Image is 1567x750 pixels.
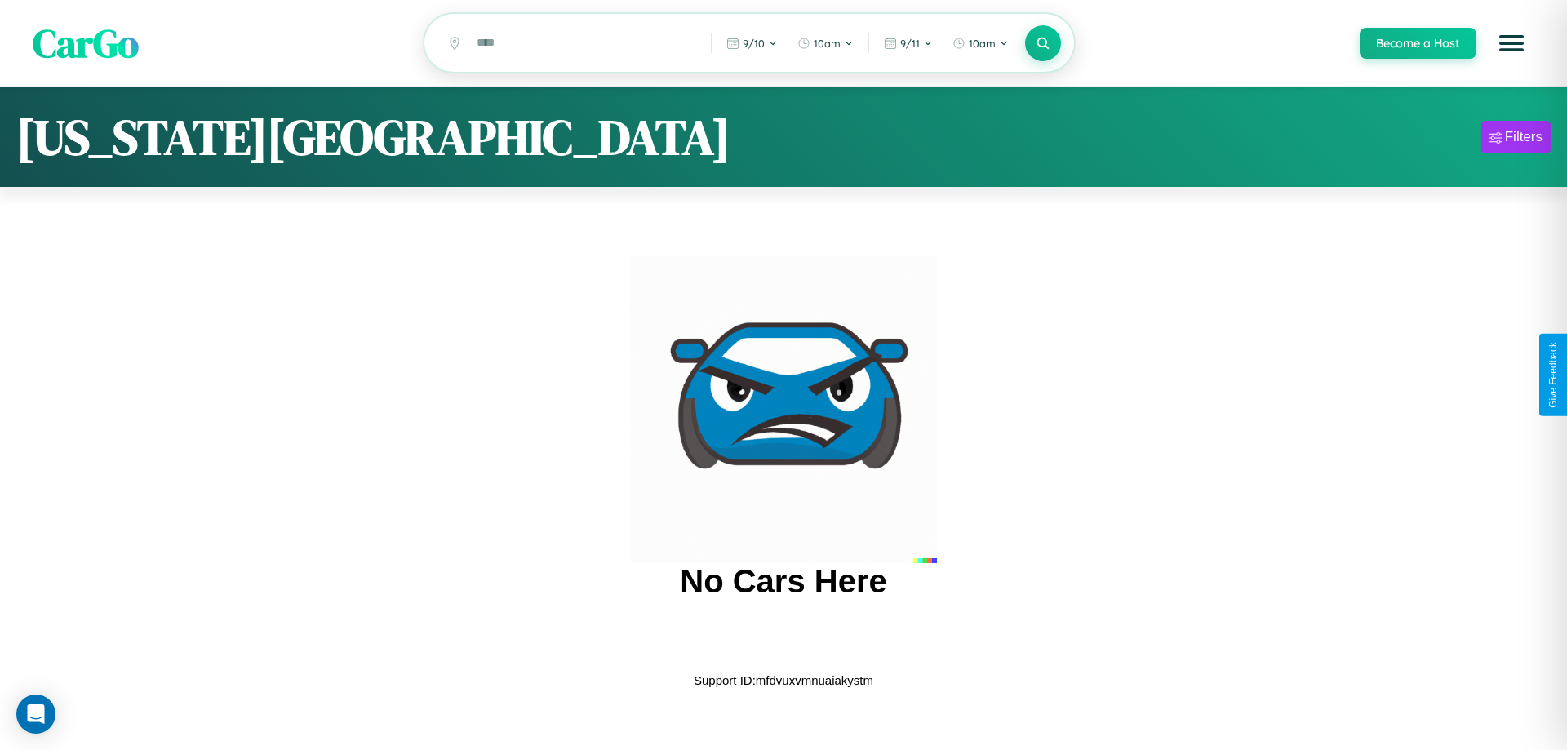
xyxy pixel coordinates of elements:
span: CarGo [33,16,139,70]
div: Open Intercom Messenger [16,695,55,734]
button: 10am [789,30,862,56]
img: car [630,256,937,563]
button: 9/10 [718,30,786,56]
h1: [US_STATE][GEOGRAPHIC_DATA] [16,104,730,171]
span: 9 / 10 [743,37,765,50]
button: Become a Host [1360,28,1476,59]
h2: No Cars Here [680,563,886,600]
button: Open menu [1489,20,1534,66]
div: Give Feedback [1547,342,1559,408]
span: 9 / 11 [900,37,920,50]
div: Filters [1505,129,1543,145]
span: 10am [814,37,841,50]
button: Filters [1481,121,1551,153]
button: 10am [944,30,1017,56]
button: 9/11 [876,30,941,56]
p: Support ID: mfdvuxvmnuaiakystm [694,669,873,691]
span: 10am [969,37,996,50]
